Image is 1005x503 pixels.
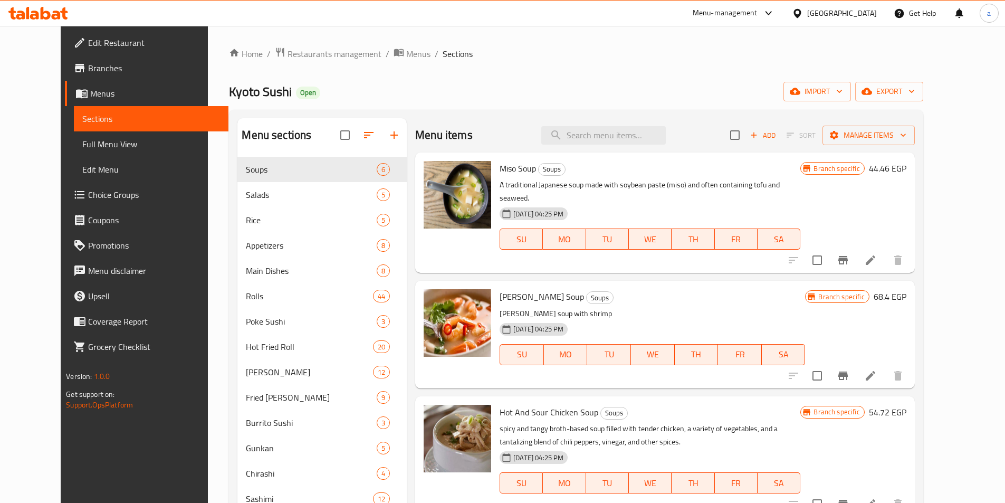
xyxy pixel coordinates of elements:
span: Soups [539,163,565,175]
span: 6 [377,165,389,175]
a: Grocery Checklist [65,334,228,359]
span: MO [547,476,581,491]
span: import [792,85,843,98]
p: spicy and tangy broth-based soup filled with tender chicken, a variety of vegetables, and a tanta... [500,422,800,449]
div: Salads [246,188,377,201]
div: items [377,391,390,404]
span: Gunkan [246,442,377,454]
span: Coupons [88,214,220,226]
button: FR [715,229,758,250]
span: Open [296,88,320,97]
button: SA [758,229,800,250]
div: items [377,239,390,252]
div: Soups [600,407,628,420]
span: Branches [88,62,220,74]
span: Select to update [806,249,828,271]
span: Appetizers [246,239,377,252]
button: export [855,82,923,101]
div: items [377,467,390,480]
img: Miso Soup [424,161,491,229]
span: Sort sections [356,122,381,148]
span: SA [766,347,801,362]
span: Grocery Checklist [88,340,220,353]
span: Branch specific [814,292,868,302]
div: Appetizers8 [237,233,407,258]
p: A traditional Japanese soup made with soybean paste (miso) and often containing tofu and seaweed. [500,178,800,205]
div: Rolls [246,290,373,302]
div: items [377,163,390,176]
span: FR [722,347,758,362]
img: Tom Yum Soup [424,289,491,357]
span: 20 [374,342,389,352]
span: FR [719,232,753,247]
span: Soups [601,407,627,419]
a: Full Menu View [74,131,228,157]
span: Soups [246,163,377,176]
span: WE [635,347,671,362]
div: items [377,188,390,201]
span: Menus [90,87,220,100]
span: Manage items [831,129,906,142]
span: TU [591,347,627,362]
span: SU [504,232,539,247]
span: Rice [246,214,377,226]
button: TH [675,344,719,365]
span: WE [633,232,667,247]
span: Edit Menu [82,163,220,176]
span: [PERSON_NAME] Soup [500,289,584,305]
a: Home [229,48,263,60]
div: Gunkan5 [237,435,407,461]
span: Upsell [88,290,220,302]
div: Salads5 [237,182,407,207]
span: Sections [443,48,473,60]
div: [PERSON_NAME]12 [237,359,407,385]
button: MO [543,472,586,493]
button: TH [672,229,714,250]
span: 1.0.0 [94,369,110,383]
div: items [373,366,390,378]
span: MO [547,232,581,247]
span: SU [504,476,539,491]
span: TH [676,232,710,247]
h6: 54.72 EGP [869,405,906,420]
a: Restaurants management [275,47,381,61]
span: Hot Fried Roll [246,340,373,353]
a: Promotions [65,233,228,258]
span: [PERSON_NAME] [246,366,373,378]
h6: 44.46 EGP [869,161,906,176]
span: [DATE] 04:25 PM [509,209,568,219]
span: 9 [377,393,389,403]
a: Edit Menu [74,157,228,182]
div: Burrito Sushi [246,416,377,429]
h6: 68.4 EGP [874,289,906,304]
button: Manage items [822,126,915,145]
button: delete [885,248,911,273]
div: Poke Sushi [246,315,377,328]
a: Menu disclaimer [65,258,228,283]
span: Select to update [806,365,828,387]
input: search [541,126,666,145]
span: Add [749,129,777,141]
div: Soups6 [237,157,407,182]
div: Open [296,87,320,99]
span: Branch specific [809,164,864,174]
span: 8 [377,241,389,251]
span: Restaurants management [288,48,381,60]
span: 3 [377,418,389,428]
button: WE [629,229,672,250]
span: Add item [746,127,780,144]
button: TU [586,229,629,250]
p: [PERSON_NAME] soup with shrimp [500,307,805,320]
a: Branches [65,55,228,81]
li: / [386,48,389,60]
button: SA [762,344,806,365]
div: Chirashi4 [237,461,407,486]
div: Fried Nigiri Sushi [246,391,377,404]
button: Branch-specific-item [830,248,856,273]
button: MO [544,344,588,365]
span: Soups [587,292,613,304]
button: SA [758,472,800,493]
